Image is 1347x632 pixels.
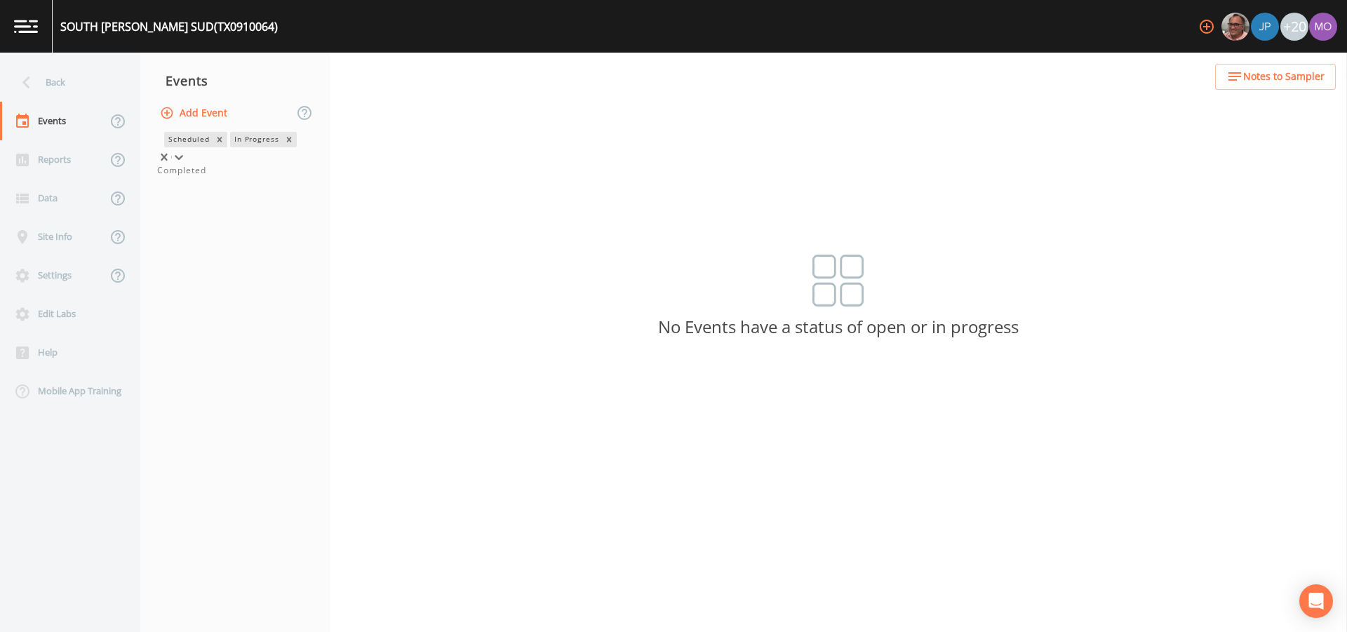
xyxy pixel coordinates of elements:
img: e2d790fa78825a4bb76dcb6ab311d44c [1221,13,1249,41]
div: Mike Franklin [1221,13,1250,41]
div: Joshua gere Paul [1250,13,1280,41]
div: Completed [157,164,313,177]
div: Events [140,63,330,98]
img: svg%3e [812,255,864,307]
div: +20 [1280,13,1308,41]
button: Notes to Sampler [1215,64,1336,90]
img: logo [14,20,38,33]
img: 4e251478aba98ce068fb7eae8f78b90c [1309,13,1337,41]
p: No Events have a status of open or in progress [330,321,1347,333]
img: 41241ef155101aa6d92a04480b0d0000 [1251,13,1279,41]
div: Remove Scheduled [212,132,227,147]
div: In Progress [230,132,282,147]
div: SOUTH [PERSON_NAME] SUD (TX0910064) [60,18,278,35]
div: Scheduled [164,132,212,147]
div: Open Intercom Messenger [1299,584,1333,618]
button: Add Event [157,100,233,126]
div: Remove In Progress [281,132,297,147]
span: Notes to Sampler [1243,68,1325,86]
